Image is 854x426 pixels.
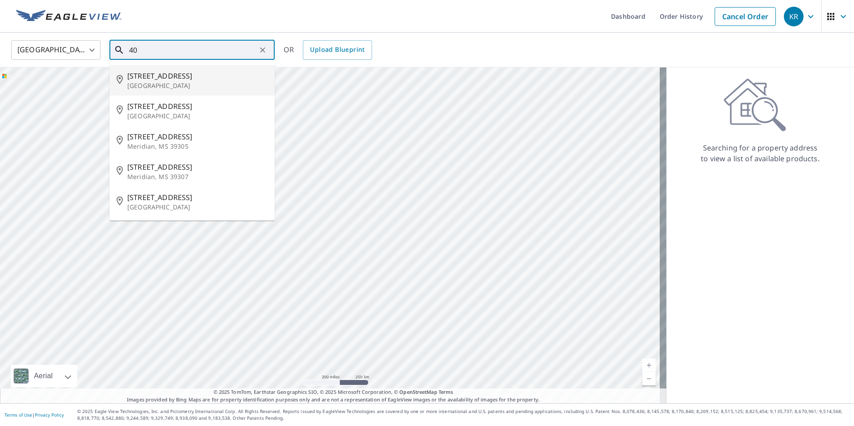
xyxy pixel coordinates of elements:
div: Aerial [31,365,55,387]
a: Current Level 5, Zoom In [642,359,656,372]
span: [STREET_ADDRESS] [127,162,268,172]
img: EV Logo [16,10,121,23]
p: [GEOGRAPHIC_DATA] [127,203,268,212]
div: OR [284,40,372,60]
a: Upload Blueprint [303,40,372,60]
p: Searching for a property address to view a list of available products. [700,142,820,164]
div: [GEOGRAPHIC_DATA] [11,38,100,63]
p: © 2025 Eagle View Technologies, Inc. and Pictometry International Corp. All Rights Reserved. Repo... [77,408,850,422]
span: © 2025 TomTom, Earthstar Geographics SIO, © 2025 Microsoft Corporation, © [213,388,453,396]
p: [GEOGRAPHIC_DATA] [127,112,268,121]
a: Current Level 5, Zoom Out [642,372,656,385]
p: Meridian, MS 39305 [127,142,268,151]
input: Search by address or latitude-longitude [129,38,256,63]
p: | [4,412,64,418]
span: Upload Blueprint [310,44,364,55]
button: Clear [256,44,269,56]
div: KR [784,7,804,26]
p: [GEOGRAPHIC_DATA] [127,81,268,90]
div: Aerial [11,365,77,387]
a: Terms of Use [4,412,32,418]
p: Meridian, MS 39307 [127,172,268,181]
span: [STREET_ADDRESS] [127,101,268,112]
span: [STREET_ADDRESS] [127,192,268,203]
a: Privacy Policy [35,412,64,418]
a: Cancel Order [715,7,776,26]
a: OpenStreetMap [399,388,437,395]
span: [STREET_ADDRESS] [127,71,268,81]
a: Terms [439,388,453,395]
span: [STREET_ADDRESS] [127,131,268,142]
